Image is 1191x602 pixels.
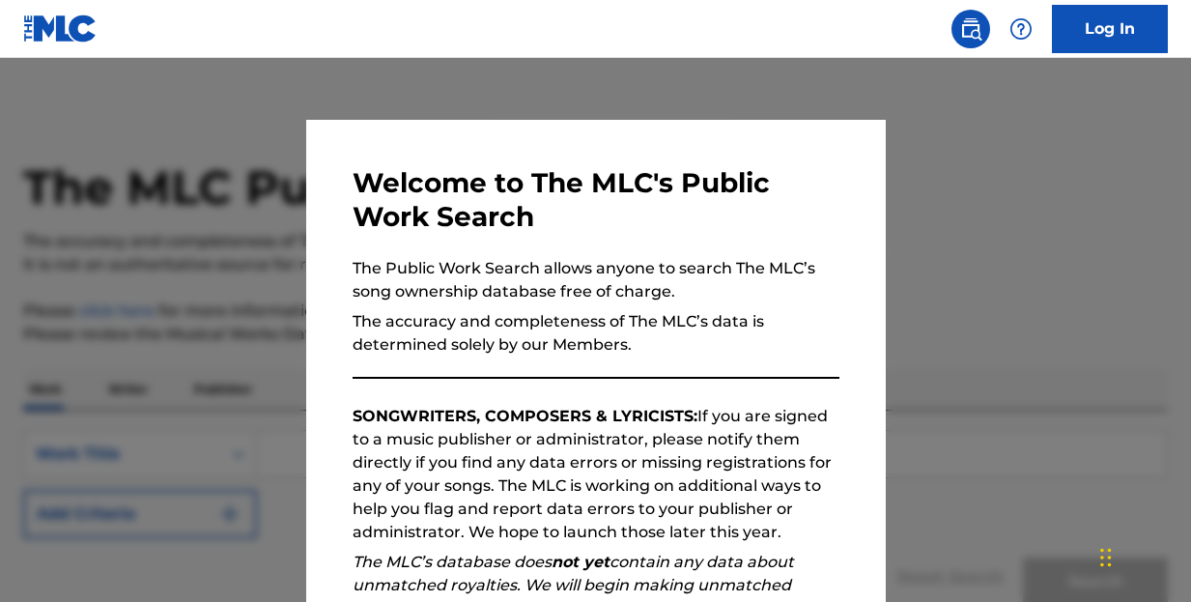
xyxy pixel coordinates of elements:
[1100,529,1112,587] div: Drag
[951,10,990,48] a: Public Search
[353,405,839,544] p: If you are signed to a music publisher or administrator, please notify them directly if you find ...
[959,17,982,41] img: search
[552,553,610,571] strong: not yet
[353,166,839,234] h3: Welcome to The MLC's Public Work Search
[23,14,98,43] img: MLC Logo
[353,257,839,303] p: The Public Work Search allows anyone to search The MLC’s song ownership database free of charge.
[353,407,697,425] strong: SONGWRITERS, COMPOSERS & LYRICISTS:
[1009,17,1033,41] img: help
[353,310,839,357] p: The accuracy and completeness of The MLC’s data is determined solely by our Members.
[1094,509,1191,602] iframe: Chat Widget
[1002,10,1040,48] div: Help
[1052,5,1168,53] a: Log In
